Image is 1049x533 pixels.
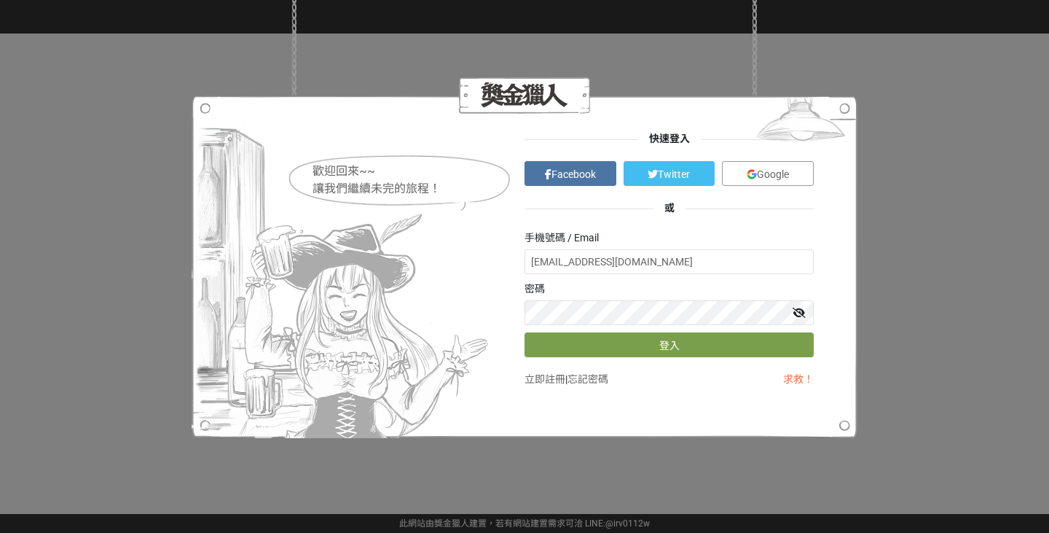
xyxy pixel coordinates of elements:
[747,169,757,179] img: icon_google.e274bc9.svg
[783,373,814,385] a: 求救！
[658,168,690,180] span: Twitter
[313,163,512,180] div: 歡迎回來~~
[757,168,789,180] span: Google
[524,281,545,297] label: 密碼
[313,180,512,198] div: 讓我們繼續未完的旅程！
[524,373,565,385] a: 立即註冊
[524,230,599,246] label: 手機號碼 / Email
[744,96,857,150] img: Light
[192,96,494,438] img: Hostess
[551,168,596,180] span: Facebook
[565,373,567,385] span: |
[567,373,608,385] a: 忘記密碼
[653,202,685,214] span: 或
[638,133,701,144] span: 快速登入
[524,332,814,357] button: 登入
[524,249,814,274] input: 你的手機號碼或Email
